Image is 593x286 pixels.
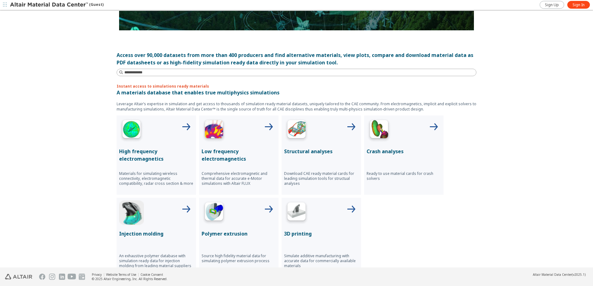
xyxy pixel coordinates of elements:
button: Injection Molding IconInjection moldingAn exhaustive polymer database with simulation ready data ... [117,198,196,277]
p: Low frequency electromagnetics [202,148,276,162]
a: Sign Up [540,1,564,9]
p: Instant access to simulations ready materials [117,84,476,89]
div: (Guest) [10,2,104,8]
p: Leverage Altair’s expertise in simulation and get access to thousands of simulation ready materia... [117,101,476,112]
a: Privacy [92,272,102,277]
span: Sign Up [545,2,559,7]
button: High Frequency IconHigh frequency electromagneticsMaterials for simulating wireless connectivity,... [117,115,196,195]
img: Structural Analyses Icon [284,118,309,143]
span: Sign In [573,2,585,7]
div: © 2025 Altair Engineering, Inc. All Rights Reserved. [92,277,167,281]
div: (v2025.1) [533,272,586,277]
button: Crash Analyses IconCrash analysesReady to use material cards for crash solvers [364,115,444,195]
img: Altair Engineering [5,274,32,279]
img: High Frequency Icon [119,118,144,143]
div: Access over 90,000 datasets from more than 400 producers and find alternative materials, view plo... [117,51,476,66]
p: 3D printing [284,230,359,237]
p: Ready to use material cards for crash solvers [367,171,441,181]
a: Website Terms of Use [106,272,136,277]
img: 3D Printing Icon [284,200,309,225]
p: Materials for simulating wireless connectivity, electromagnetic compatibility, radar cross sectio... [119,171,194,186]
button: Polymer Extrusion IconPolymer extrusionSource high fidelity material data for simulating polymer ... [199,198,279,277]
p: A materials database that enables true multiphysics simulations [117,89,476,96]
p: High frequency electromagnetics [119,148,194,162]
p: Injection molding [119,230,194,237]
p: Polymer extrusion [202,230,276,237]
span: Altair Material Data Center [533,272,572,277]
img: Injection Molding Icon [119,200,144,225]
p: Source high fidelity material data for simulating polymer extrusion process [202,253,276,263]
a: Sign In [567,1,590,9]
button: Low Frequency IconLow frequency electromagneticsComprehensive electromagnetic and thermal data fo... [199,115,279,195]
p: Structural analyses [284,148,359,155]
p: An exhaustive polymer database with simulation ready data for injection molding from leading mate... [119,253,194,268]
p: Crash analyses [367,148,441,155]
img: Crash Analyses Icon [367,118,391,143]
p: Comprehensive electromagnetic and thermal data for accurate e-Motor simulations with Altair FLUX [202,171,276,186]
a: Cookie Consent [140,272,163,277]
button: 3D Printing Icon3D printingSimulate additive manufacturing with accurate data for commercially av... [282,198,361,277]
button: Structural Analyses IconStructural analysesDownload CAE ready material cards for leading simulati... [282,115,361,195]
img: Polymer Extrusion Icon [202,200,226,225]
p: Simulate additive manufacturing with accurate data for commercially available materials [284,253,359,268]
img: Altair Material Data Center [10,2,89,8]
p: Download CAE ready material cards for leading simulation tools for structual analyses [284,171,359,186]
img: Low Frequency Icon [202,118,226,143]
